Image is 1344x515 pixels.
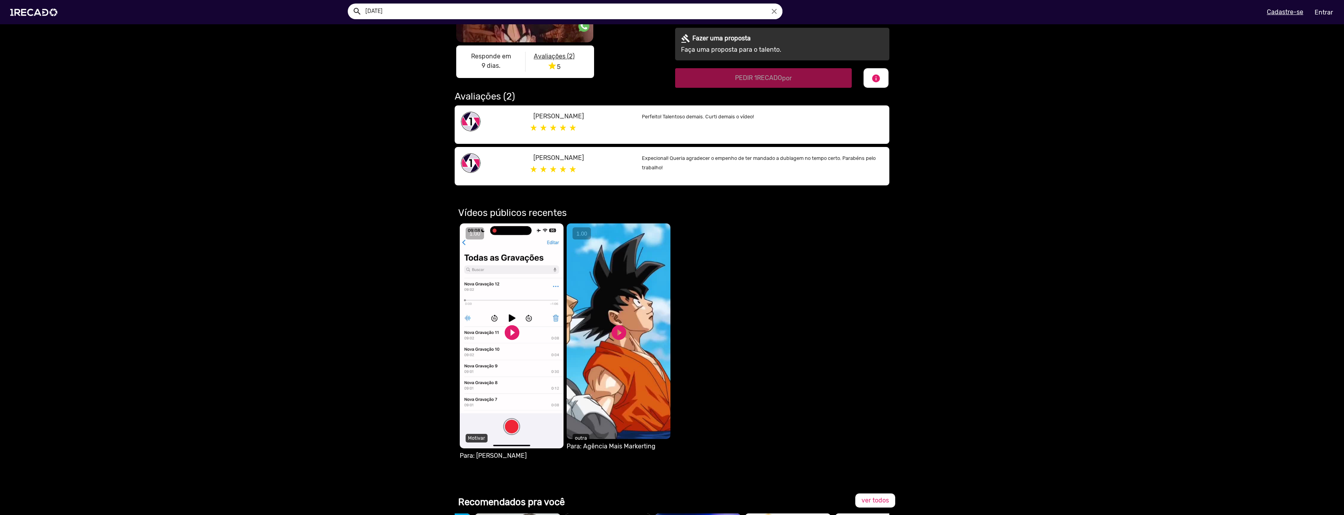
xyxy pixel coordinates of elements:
mat-icon: gavel [681,34,690,43]
b: 9 dias. [482,62,500,69]
p: Motivar [466,434,488,442]
i: close [770,7,779,16]
button: PEDIR 1RECADOpor [675,68,852,88]
small: Perfeito! Talentoso demais. Curti demais o vídeo! [642,114,754,120]
u: Cadastre-se [1267,8,1303,16]
a: Entrar [1310,5,1338,19]
h2: Avaliações (2) [455,91,889,102]
img: share-1recado.png [461,153,481,173]
p: outra [573,434,589,442]
p: Responde em [462,52,519,61]
p: [PERSON_NAME] [533,112,630,121]
mat-icon: Example home icon [352,7,362,16]
small: Expecional! Queria agradecer o empenho de ter mandado a dublagem no tempo certo. Parabéns pelo tr... [642,155,876,170]
h3: Vídeos públicos recentes [458,207,886,219]
i: star [547,61,557,71]
p: Fazer uma proposta [692,34,751,43]
video: Seu navegador não reproduz vídeo em HTML5 [460,223,564,448]
span: 5 [547,63,560,71]
u: Avaliações (2) [534,53,574,60]
p: [PERSON_NAME] [533,153,630,163]
span: por [782,74,792,82]
b: Recomendados pra você [458,497,565,508]
span: PEDIR 1RECADO [735,74,792,82]
video: Seu navegador não reproduz vídeo em HTML5 [567,223,670,439]
span: ver todos [862,497,889,504]
img: share-1recado.png [461,112,481,131]
a: play_circle_filled [503,324,521,341]
mat-icon: info [871,74,881,83]
button: Example home icon [350,4,363,18]
input: Pesquisar... [359,4,782,19]
a: play_circle_filled [610,324,628,341]
p: Faça uma proposta para o talento. [681,45,823,54]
